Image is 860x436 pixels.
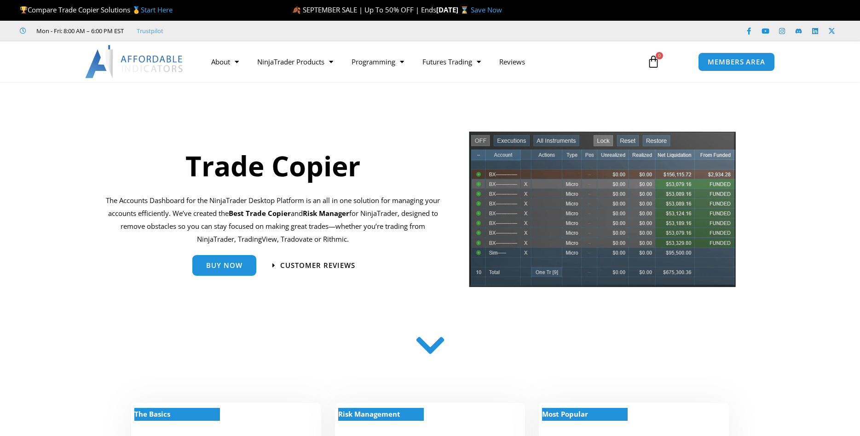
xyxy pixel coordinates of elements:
[338,409,400,419] strong: Risk Management
[85,45,184,78] img: LogoAI | Affordable Indicators – NinjaTrader
[20,5,173,14] span: Compare Trade Copier Solutions 🥇
[106,146,440,185] h1: Trade Copier
[206,262,242,269] span: Buy Now
[137,25,163,36] a: Trustpilot
[633,48,674,75] a: 0
[413,51,490,72] a: Futures Trading
[202,51,636,72] nav: Menu
[656,52,663,59] span: 0
[34,25,124,36] span: Mon - Fri: 8:00 AM – 6:00 PM EST
[468,130,737,295] img: tradecopier | Affordable Indicators – NinjaTrader
[248,51,342,72] a: NinjaTrader Products
[708,58,765,65] span: MEMBERS AREA
[292,5,436,14] span: 🍂 SEPTEMBER SALE | Up To 50% OFF | Ends
[106,194,440,245] p: The Accounts Dashboard for the NinjaTrader Desktop Platform is an all in one solution for managin...
[280,262,355,269] span: Customer Reviews
[229,209,291,218] b: Best Trade Copier
[202,51,248,72] a: About
[471,5,502,14] a: Save Now
[436,5,471,14] strong: [DATE] ⌛
[542,409,588,419] strong: Most Popular
[698,52,775,71] a: MEMBERS AREA
[342,51,413,72] a: Programming
[192,255,256,276] a: Buy Now
[134,409,170,419] strong: The Basics
[272,262,355,269] a: Customer Reviews
[141,5,173,14] a: Start Here
[303,209,349,218] strong: Risk Manager
[490,51,534,72] a: Reviews
[20,6,27,13] img: 🏆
